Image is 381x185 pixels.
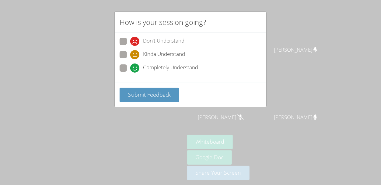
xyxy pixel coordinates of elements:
button: Submit Feedback [120,88,179,102]
span: Kinda Understand [143,50,185,59]
span: Completely Understand [143,63,198,73]
h2: How is your session going? [120,17,206,28]
span: Submit Feedback [128,91,171,98]
span: Don't Understand [143,37,184,46]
